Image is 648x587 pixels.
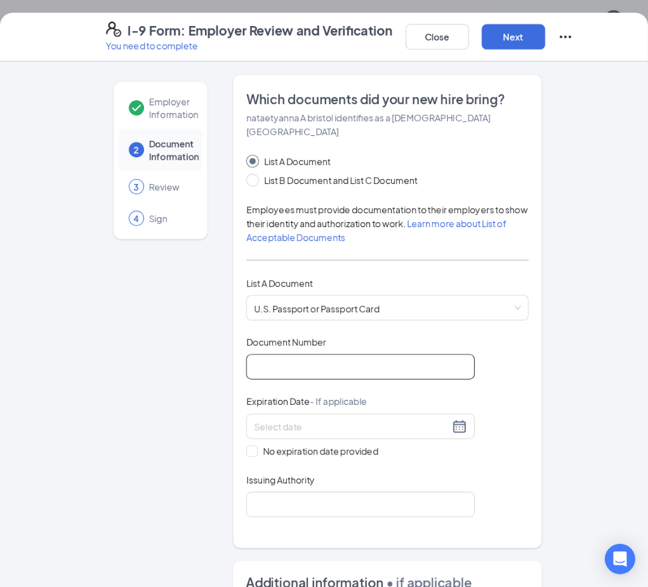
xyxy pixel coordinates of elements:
span: Sign [149,212,190,225]
div: Open Intercom Messenger [605,544,635,574]
input: Select date [254,419,449,433]
button: Next [482,24,545,49]
p: You need to complete [106,39,393,52]
span: 4 [134,212,139,225]
button: Close [406,24,469,49]
span: Which documents did your new hire bring? [246,90,529,108]
span: Employees must provide documentation to their employers to show their identity and authorization ... [246,204,527,243]
span: - If applicable [310,395,367,407]
span: List A Document [246,277,313,289]
span: List A Document [259,154,336,168]
span: 2 [134,143,139,156]
span: Review [149,180,190,193]
span: Employer Information [149,95,199,121]
span: No expiration date provided [258,444,383,458]
span: 3 [134,180,139,193]
span: Expiration Date [246,395,367,407]
span: nataetyanna A bristol identifies as a [DEMOGRAPHIC_DATA][GEOGRAPHIC_DATA] [246,112,491,137]
span: Issuing Authority [246,473,315,486]
h4: I-9 Form: Employer Review and Verification [128,22,393,39]
span: Document Number [246,336,326,348]
svg: Checkmark [129,100,144,115]
span: List B Document and List C Document [259,173,423,187]
svg: FormI9EVerifyIcon [106,22,121,37]
span: Document Information [149,137,199,162]
span: U.S. Passport or Passport Card [254,296,521,320]
svg: Ellipses [558,29,573,44]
